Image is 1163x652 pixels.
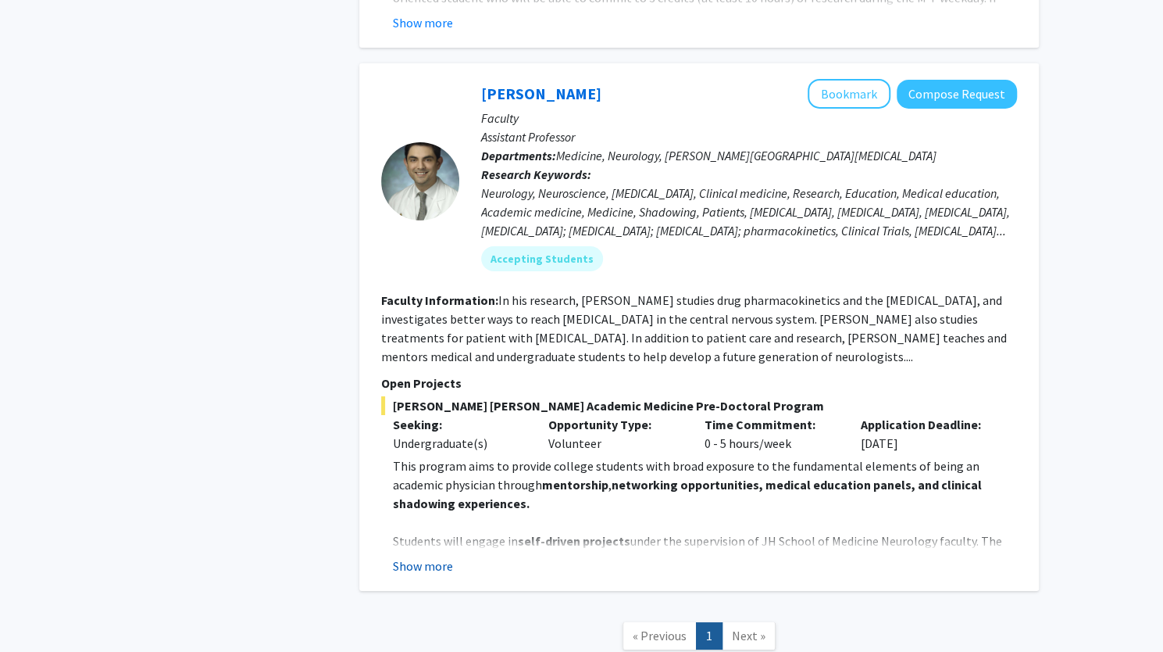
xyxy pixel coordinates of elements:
[393,477,982,511] strong: networking opportunities, medical education panels, and clinical shadowing experiences.
[542,477,608,493] strong: mentorship
[518,533,630,549] strong: self-driven projects
[481,167,591,182] b: Research Keywords:
[481,84,601,103] a: [PERSON_NAME]
[537,415,693,453] div: Volunteer
[381,396,1017,415] span: [PERSON_NAME] [PERSON_NAME] Academic Medicine Pre-Doctoral Program
[481,127,1017,146] p: Assistant Professor
[381,374,1017,392] p: Open Projects
[693,415,849,453] div: 0 - 5 hours/week
[393,557,453,575] button: Show more
[623,622,697,650] a: Previous Page
[705,415,837,434] p: Time Commitment:
[481,148,556,163] b: Departments:
[381,292,498,308] b: Faculty Information:
[861,415,994,434] p: Application Deadline:
[732,628,765,643] span: Next »
[393,415,526,434] p: Seeking:
[393,457,1017,513] p: This program aims to provide college students with broad exposure to the fundamental elements of ...
[481,109,1017,127] p: Faculty
[897,80,1017,109] button: Compose Request to Carlos Romo
[696,622,722,650] a: 1
[12,582,66,640] iframe: Chat
[548,415,681,434] p: Opportunity Type:
[849,415,1005,453] div: [DATE]
[722,622,776,650] a: Next Page
[393,434,526,453] div: Undergraduate(s)
[808,79,890,109] button: Add Carlos Romo to Bookmarks
[481,246,603,271] mat-chip: Accepting Students
[393,532,1017,588] p: Students will engage in under the supervision of JH School of Medicine Neurology faculty. The pro...
[393,13,453,32] button: Show more
[481,184,1017,240] div: Neurology, Neuroscience, [MEDICAL_DATA], Clinical medicine, Research, Education, Medical educatio...
[381,292,1007,364] fg-read-more: In his research, [PERSON_NAME] studies drug pharmacokinetics and the [MEDICAL_DATA], and investig...
[556,148,936,163] span: Medicine, Neurology, [PERSON_NAME][GEOGRAPHIC_DATA][MEDICAL_DATA]
[633,628,687,643] span: « Previous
